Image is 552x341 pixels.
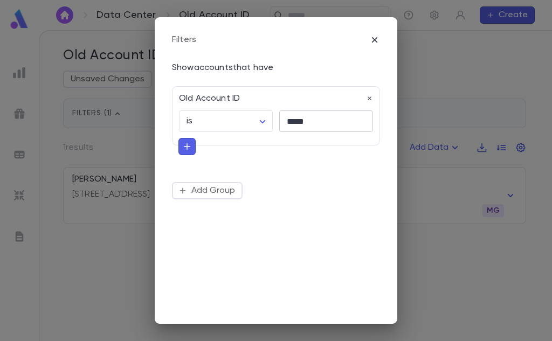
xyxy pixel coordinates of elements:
[187,117,192,126] span: is
[172,87,373,104] div: Old Account ID
[172,34,196,45] div: Filters
[172,62,380,73] div: Show accounts that have
[172,182,243,199] button: Add Group
[179,111,273,132] div: is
